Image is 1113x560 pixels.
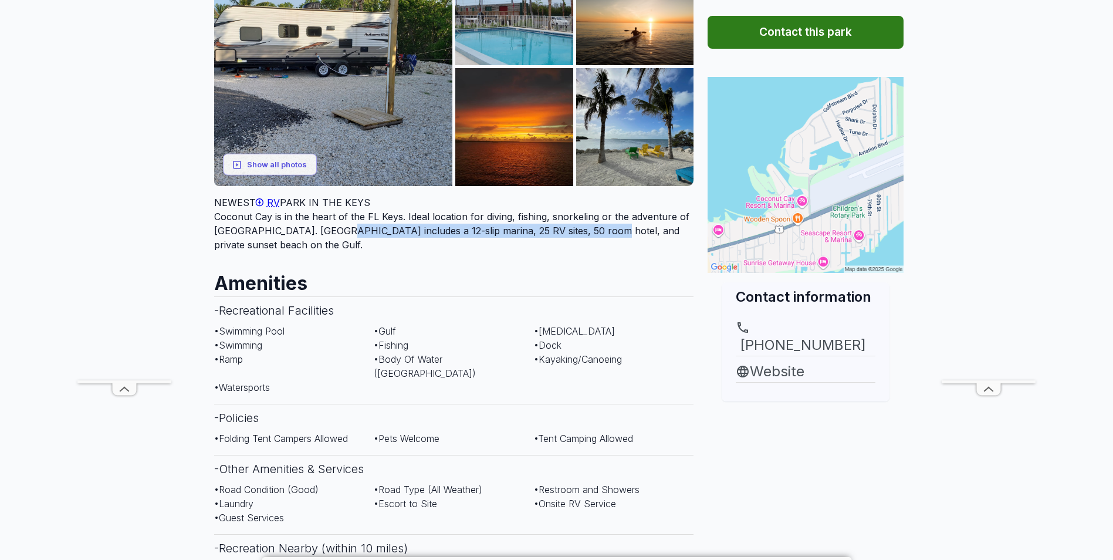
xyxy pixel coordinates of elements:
[708,402,904,548] iframe: Advertisement
[223,154,317,176] button: Show all photos
[374,353,476,379] span: • Body Of Water ([GEOGRAPHIC_DATA])
[214,353,243,365] span: • Ramp
[256,197,280,208] a: RV
[374,325,396,337] span: • Gulf
[534,325,615,337] span: • [MEDICAL_DATA]
[708,16,904,49] button: Contact this park
[214,382,270,393] span: • Watersports
[942,28,1036,380] iframe: Advertisement
[534,498,616,510] span: • Onsite RV Service
[374,498,437,510] span: • Escort to Site
[214,339,262,351] span: • Swimming
[736,287,875,306] h2: Contact information
[214,197,370,208] span: NEWEST PARK IN THE KEYS
[736,361,875,382] a: Website
[534,433,633,444] span: • Tent Camping Allowed
[214,498,253,510] span: • Laundry
[214,512,284,524] span: • Guest Services
[455,68,573,186] img: AAcXr8p-M0tboXd0Yw3NcQI-UnYmriEs8LlAUw_k8dHzUySPRETGxEF9XEBdEpPZNKRuLfrUkJrbYuHqOkPULv5f0cmiFpPjO...
[214,484,319,495] span: • Road Condition (Good)
[214,325,285,337] span: • Swimming Pool
[576,68,694,186] img: AAcXr8qWv1Kt_aphCSpGlfDU1wRtay0ja3AxT4Dimgi9aonW61NNzrCIZLXih4-Znr_H3FVwbWNxBzjx03AvDXS0qD3_Yb4L-...
[534,484,640,495] span: • Restroom and Showers
[534,353,622,365] span: • Kayaking/Canoeing
[214,195,694,252] div: Coconut Cay is in the heart of the FL Keys. Ideal location for diving, fishing, snorkeling or the...
[374,433,439,444] span: • Pets Welcome
[534,339,561,351] span: • Dock
[214,455,694,483] h3: - Other Amenities & Services
[374,484,482,495] span: • Road Type (All Weather)
[736,321,875,356] a: [PHONE_NUMBER]
[708,77,904,273] img: Map for Coconut Cay RV Park & Marina
[214,261,694,296] h2: Amenities
[214,404,694,431] h3: - Policies
[214,296,694,324] h3: - Recreational Facilities
[374,339,408,351] span: • Fishing
[267,197,280,208] span: RV
[214,433,348,444] span: • Folding Tent Campers Allowed
[77,28,171,380] iframe: Advertisement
